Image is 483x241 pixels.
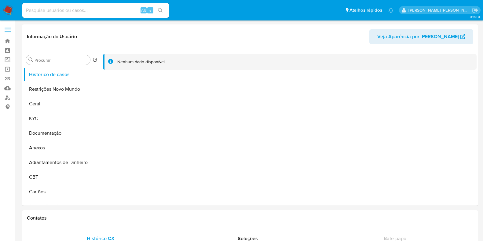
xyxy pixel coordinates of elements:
button: search-icon [154,6,166,15]
button: KYC [24,111,100,126]
p: danilo.toledo@mercadolivre.com [408,7,470,13]
a: Sair [472,7,478,13]
button: CBT [24,170,100,184]
button: Anexos [24,141,100,155]
button: Cartões [24,184,100,199]
button: Retornar ao pedido padrão [93,57,97,64]
button: Histórico de casos [24,67,100,82]
button: Geral [24,97,100,111]
button: Veja Aparência por [PERSON_NAME] [369,29,473,44]
button: Adiantamentos de Dinheiro [24,155,100,170]
h1: Informação do Usuário [27,34,77,40]
a: Notificações [388,8,393,13]
input: Procurar [35,57,88,63]
h1: Contatos [27,215,473,221]
input: Pesquise usuários ou casos... [22,6,169,14]
button: Restrições Novo Mundo [24,82,100,97]
span: Atalhos rápidos [349,7,382,13]
button: Documentação [24,126,100,141]
span: Veja Aparência por [PERSON_NAME] [377,29,459,44]
span: Alt [141,7,146,13]
button: Contas Bancárias [24,199,100,214]
button: Procurar [28,57,33,62]
span: s [149,7,151,13]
